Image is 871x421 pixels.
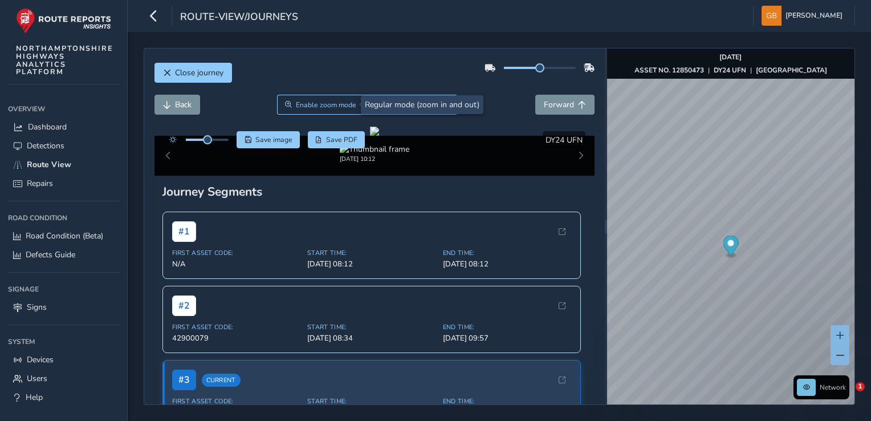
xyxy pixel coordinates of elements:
[202,374,241,387] span: Current
[172,370,196,390] span: # 3
[307,323,436,331] span: Start Time:
[8,226,119,245] a: Road Condition (Beta)
[756,66,827,75] strong: [GEOGRAPHIC_DATA]
[8,350,119,369] a: Devices
[27,373,47,384] span: Users
[544,99,574,110] span: Forward
[27,159,71,170] span: Route View
[443,249,572,257] span: End Time:
[308,131,365,148] button: PDF
[762,6,846,26] button: [PERSON_NAME]
[634,66,704,75] strong: ASSET NO. 12850473
[307,397,436,406] span: Start Time:
[16,44,113,76] span: NORTHAMPTONSHIRE HIGHWAYS ANALYTICS PLATFORM
[172,249,301,257] span: First Asset Code:
[535,95,595,115] button: Forward
[8,281,119,298] div: Signage
[154,63,232,83] button: Close journey
[27,140,64,151] span: Detections
[26,230,103,241] span: Road Condition (Beta)
[307,249,436,257] span: Start Time:
[307,333,436,343] span: [DATE] 08:34
[175,99,192,110] span: Back
[714,66,746,75] strong: DY24 UFN
[8,333,119,350] div: System
[8,118,119,136] a: Dashboard
[340,144,409,155] img: Thumbnail frame
[719,52,742,62] strong: [DATE]
[443,397,572,406] span: End Time:
[8,369,119,388] a: Users
[443,333,572,343] span: [DATE] 09:57
[172,397,301,406] span: First Asset Code:
[172,333,301,343] span: 42900079
[27,178,53,189] span: Repairs
[26,392,43,403] span: Help
[443,323,572,331] span: End Time:
[27,354,54,365] span: Devices
[381,100,450,110] span: Enable drawing mode
[785,6,842,26] span: [PERSON_NAME]
[723,236,738,259] div: Map marker
[172,295,196,316] span: # 2
[172,259,301,269] span: N/A
[762,6,782,26] img: diamond-layout
[8,209,119,226] div: Road Condition
[443,259,572,269] span: [DATE] 08:12
[180,10,298,26] span: route-view/journeys
[175,67,223,78] span: Close journey
[832,382,860,410] iframe: Intercom live chat
[8,100,119,118] div: Overview
[634,66,827,75] div: | |
[26,249,75,260] span: Defects Guide
[363,95,458,115] button: Draw
[340,155,409,163] div: [DATE] 10:12
[856,382,865,391] span: 1
[8,388,119,407] a: Help
[8,136,119,155] a: Detections
[162,184,587,200] div: Journey Segments
[8,174,119,193] a: Repairs
[237,131,300,148] button: Save
[172,221,196,242] span: # 1
[8,245,119,264] a: Defects Guide
[296,100,356,110] span: Enable zoom mode
[8,298,119,317] a: Signs
[820,383,846,392] span: Network
[255,135,292,144] span: Save image
[28,122,67,132] span: Dashboard
[16,8,111,34] img: rr logo
[326,135,357,144] span: Save PDF
[27,302,47,313] span: Signs
[8,155,119,174] a: Route View
[154,95,200,115] button: Back
[277,95,363,115] button: Zoom
[546,135,583,145] span: DY24 UFN
[307,259,436,269] span: [DATE] 08:12
[172,323,301,331] span: First Asset Code:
